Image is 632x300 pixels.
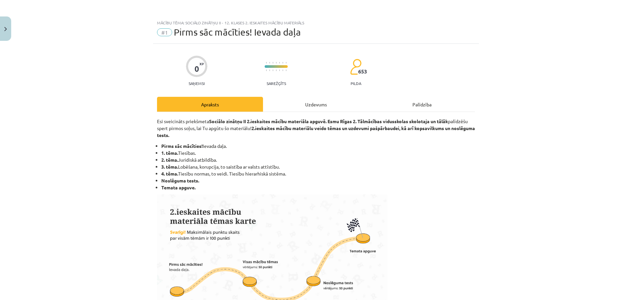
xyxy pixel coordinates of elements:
img: icon-short-line-57e1e144782c952c97e751825c79c345078a6d821885a25fce030b3d8c18986b.svg [266,69,267,71]
b: Pirms sāc mācīties! [161,143,203,149]
img: icon-short-line-57e1e144782c952c97e751825c79c345078a6d821885a25fce030b3d8c18986b.svg [269,62,270,64]
div: Apraksts [157,97,263,112]
strong: Temata apguve. [161,184,196,190]
p: Esi sveicināts priekšmeta palīdzēšu spert pirmos soļus, lai Tu apgūtu šo materiālu! [157,118,475,139]
div: Mācību tēma: Sociālo zinātņu ii - 12. klases 2. ieskaites mācību materiāls [157,20,475,25]
li: Ievada daļa. [161,143,475,150]
div: Palīdzība [369,97,475,112]
img: icon-close-lesson-0947bae3869378f0d4975bcd49f059093ad1ed9edebbc8119c70593378902aed.svg [4,27,7,31]
strong: 2.ieskaites mācību materiālu veido tēmas un uzdevumi pašpārbaudei, kā arī kopsavilkums un noslēgu... [157,125,475,138]
img: students-c634bb4e5e11cddfef0936a35e636f08e4e9abd3cc4e673bd6f9a4125e45ecb1.svg [350,59,361,75]
p: Saņemsi [186,81,207,86]
li: Tiesību normas, to veidi. Tiesību hierarhiskā sistēma. [161,170,475,177]
span: Pirms sāc mācīties! Ievada daļa [174,27,301,38]
li: Juridiskā atbildība. [161,156,475,163]
img: icon-short-line-57e1e144782c952c97e751825c79c345078a6d821885a25fce030b3d8c18986b.svg [279,62,280,64]
div: 0 [195,64,199,73]
li: Tiesības. [161,150,475,156]
img: icon-short-line-57e1e144782c952c97e751825c79c345078a6d821885a25fce030b3d8c18986b.svg [269,69,270,71]
img: icon-short-line-57e1e144782c952c97e751825c79c345078a6d821885a25fce030b3d8c18986b.svg [282,69,283,71]
strong: 4. tēma. [161,171,178,177]
span: XP [199,62,204,66]
img: icon-short-line-57e1e144782c952c97e751825c79c345078a6d821885a25fce030b3d8c18986b.svg [273,69,273,71]
strong: 3. tēma. [161,164,178,170]
li: Lobēšana, korupcija, to saistība ar valsts attīstību. [161,163,475,170]
p: Sarežģīts [267,81,286,86]
strong: 2. tēma. [161,157,178,163]
strong: Noslēguma tests. [161,177,199,183]
img: icon-short-line-57e1e144782c952c97e751825c79c345078a6d821885a25fce030b3d8c18986b.svg [282,62,283,64]
strong: 1. tēma. [161,150,178,156]
img: icon-short-line-57e1e144782c952c97e751825c79c345078a6d821885a25fce030b3d8c18986b.svg [273,62,273,64]
strong: Sociālo zinātņu II 2.ieskaites mācību materiāla apguvē. Esmu Rīgas 2. Tālmācības vidusskolas skol... [209,118,448,124]
div: Uzdevums [263,97,369,112]
img: icon-short-line-57e1e144782c952c97e751825c79c345078a6d821885a25fce030b3d8c18986b.svg [266,62,267,64]
span: 653 [358,68,367,74]
img: icon-short-line-57e1e144782c952c97e751825c79c345078a6d821885a25fce030b3d8c18986b.svg [279,69,280,71]
p: pilda [351,81,361,86]
span: #1 [157,28,172,36]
